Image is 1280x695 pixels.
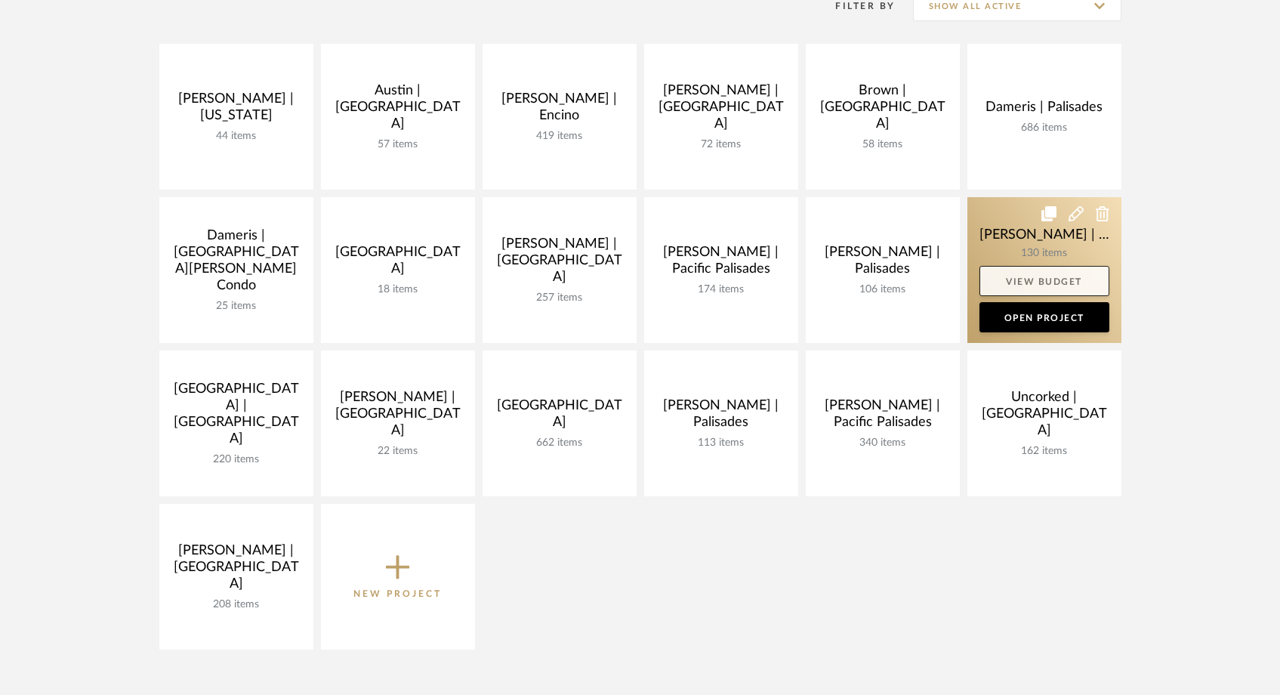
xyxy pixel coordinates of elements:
div: [PERSON_NAME] | [US_STATE] [171,91,301,130]
div: [PERSON_NAME] | [GEOGRAPHIC_DATA] [333,389,463,445]
div: 106 items [818,283,948,296]
div: 22 items [333,445,463,458]
div: [PERSON_NAME] | Pacific Palisades [818,397,948,437]
div: [PERSON_NAME] | Palisades [656,397,786,437]
div: 220 items [171,453,301,466]
div: Austin | [GEOGRAPHIC_DATA] [333,82,463,138]
div: 72 items [656,138,786,151]
div: Dameris | [GEOGRAPHIC_DATA][PERSON_NAME] Condo [171,227,301,300]
div: [PERSON_NAME] | Encino [495,91,625,130]
div: [GEOGRAPHIC_DATA] [495,397,625,437]
div: 57 items [333,138,463,151]
div: 257 items [495,292,625,304]
a: Open Project [979,302,1109,332]
div: [GEOGRAPHIC_DATA] [333,244,463,283]
button: New Project [321,504,475,650]
div: Dameris | Palisades [979,99,1109,122]
div: 208 items [171,598,301,611]
div: [PERSON_NAME] | [GEOGRAPHIC_DATA] [495,236,625,292]
p: New Project [353,586,442,601]
div: 58 items [818,138,948,151]
div: 44 items [171,130,301,143]
div: [PERSON_NAME] | Pacific Palisades [656,244,786,283]
div: 18 items [333,283,463,296]
div: 25 items [171,300,301,313]
div: [GEOGRAPHIC_DATA] | [GEOGRAPHIC_DATA] [171,381,301,453]
a: View Budget [979,266,1109,296]
div: Brown | [GEOGRAPHIC_DATA] [818,82,948,138]
div: [PERSON_NAME] | [GEOGRAPHIC_DATA] [171,542,301,598]
div: 686 items [979,122,1109,134]
div: 174 items [656,283,786,296]
div: 113 items [656,437,786,449]
div: [PERSON_NAME] | [GEOGRAPHIC_DATA] [656,82,786,138]
div: [PERSON_NAME] | Palisades [818,244,948,283]
div: 340 items [818,437,948,449]
div: 162 items [979,445,1109,458]
div: Uncorked | [GEOGRAPHIC_DATA] [979,389,1109,445]
div: 662 items [495,437,625,449]
div: 419 items [495,130,625,143]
